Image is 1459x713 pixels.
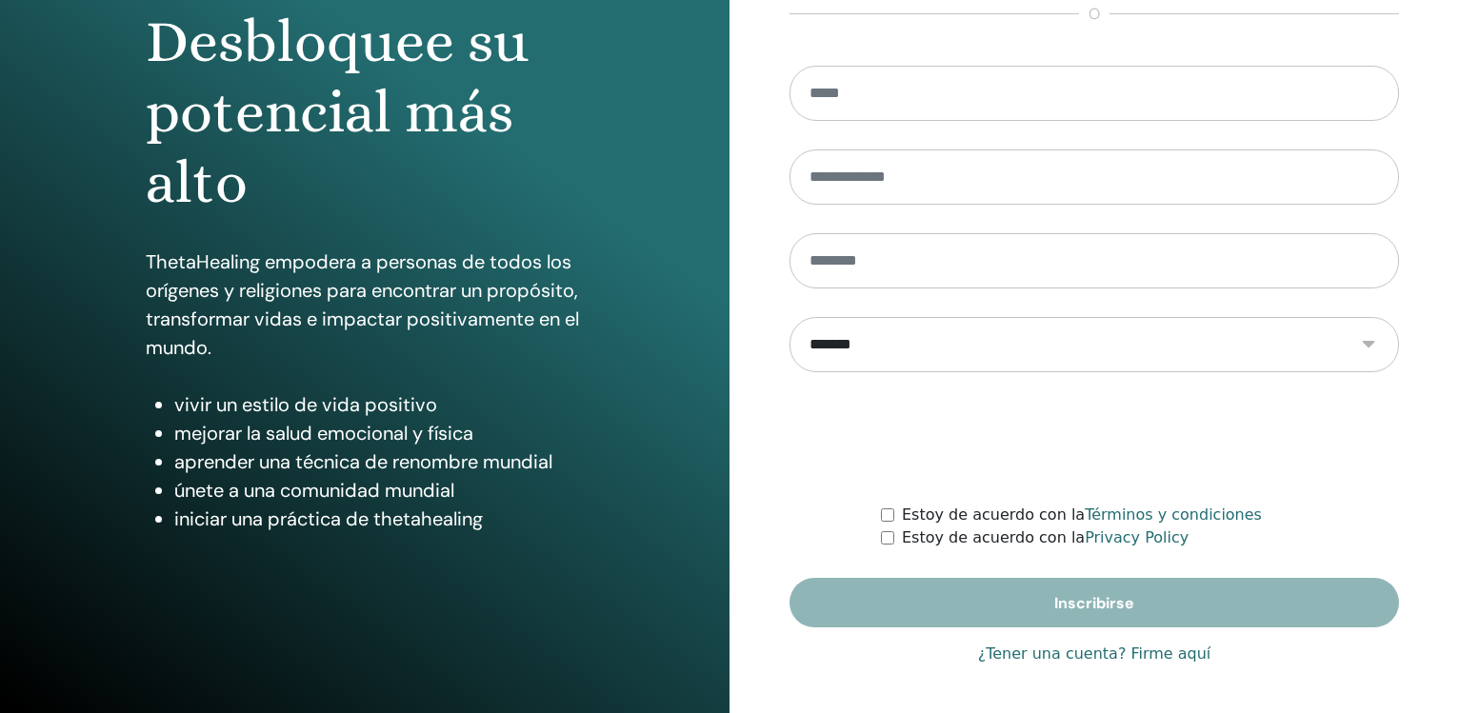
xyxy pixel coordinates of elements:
[978,643,1211,665] a: ¿Tener una cuenta? Firme aquí
[174,390,585,419] li: vivir un estilo de vida positivo
[174,447,585,476] li: aprender una técnica de renombre mundial
[174,476,585,505] li: únete a una comunidad mundial
[174,419,585,447] li: mejorar la salud emocional y física
[174,505,585,533] li: iniciar una práctica de thetahealing
[146,7,585,219] h1: Desbloquee su potencial más alto
[1085,528,1189,546] a: Privacy Policy
[146,248,585,362] p: ThetaHealing empodera a personas de todos los orígenes y religiones para encontrar un propósito, ...
[902,526,1189,549] label: Estoy de acuerdo con la
[949,401,1239,475] iframe: reCAPTCHA
[1085,505,1262,524] a: Términos y condiciones
[1079,3,1109,26] span: o
[902,504,1262,526] label: Estoy de acuerdo con la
